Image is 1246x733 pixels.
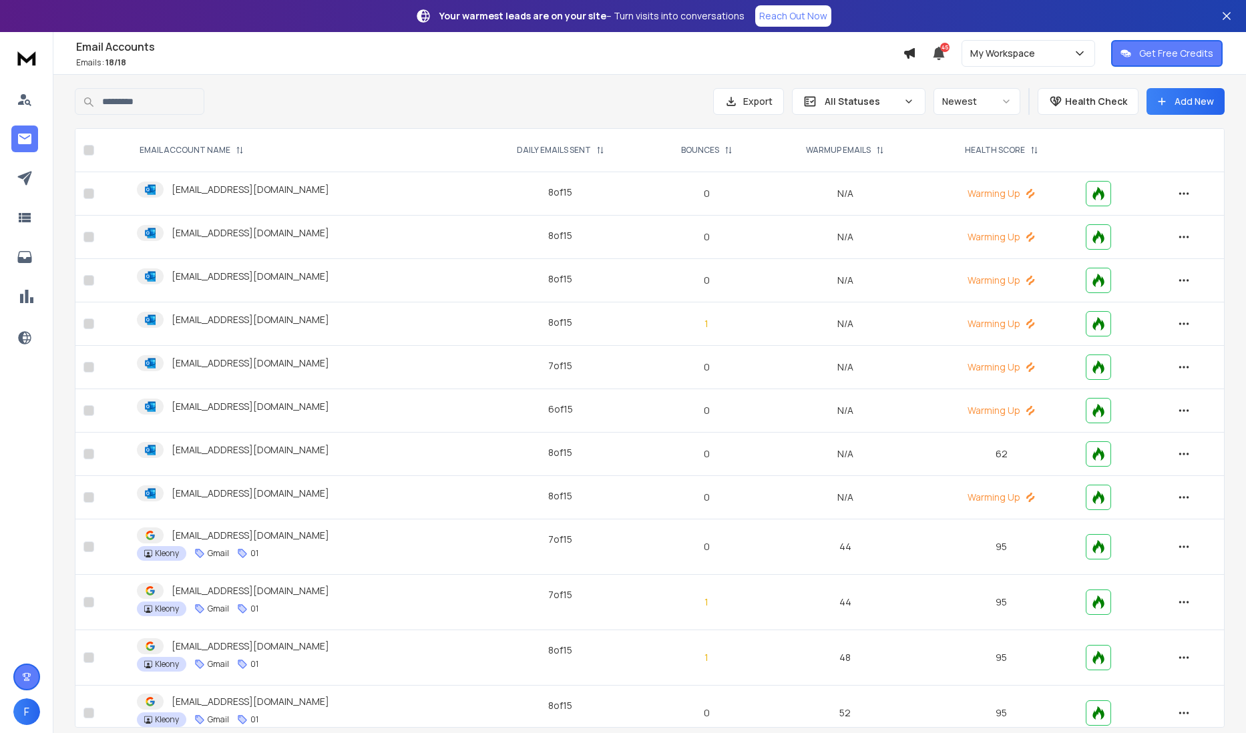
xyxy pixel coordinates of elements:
p: Kleony [155,603,179,614]
p: HEALTH SCORE [965,145,1025,156]
p: Emails : [76,57,903,68]
div: EMAIL ACCOUNT NAME [140,145,244,156]
td: N/A [765,172,925,216]
p: 01 [250,548,258,559]
p: 0 [656,274,757,287]
td: 95 [925,519,1078,575]
td: N/A [765,346,925,389]
p: Warming Up [933,230,1070,244]
p: 1 [656,317,757,330]
td: 95 [925,630,1078,686]
p: 0 [656,706,757,720]
td: 95 [925,575,1078,630]
button: F [13,698,40,725]
div: 7 of 15 [548,533,572,546]
button: Add New [1147,88,1225,115]
button: Export [713,88,784,115]
td: 44 [765,575,925,630]
p: Warming Up [933,274,1070,287]
p: [EMAIL_ADDRESS][DOMAIN_NAME] [172,313,329,326]
p: Gmail [208,603,229,614]
p: 0 [656,491,757,504]
td: N/A [765,389,925,433]
td: 62 [925,433,1078,476]
td: 48 [765,630,925,686]
p: Reach Out Now [759,9,827,23]
p: My Workspace [970,47,1040,60]
p: Health Check [1065,95,1127,108]
td: N/A [765,476,925,519]
p: All Statuses [825,95,898,108]
p: [EMAIL_ADDRESS][DOMAIN_NAME] [172,584,329,597]
p: Gmail [208,714,229,725]
span: 45 [940,43,950,52]
p: 0 [656,230,757,244]
div: 8 of 15 [548,186,572,199]
p: [EMAIL_ADDRESS][DOMAIN_NAME] [172,487,329,500]
p: BOUNCES [681,145,719,156]
div: 8 of 15 [548,489,572,503]
p: 1 [656,651,757,664]
p: 1 [656,595,757,609]
div: 8 of 15 [548,316,572,329]
p: 0 [656,540,757,553]
p: [EMAIL_ADDRESS][DOMAIN_NAME] [172,356,329,370]
div: 6 of 15 [548,403,573,416]
p: Kleony [155,659,179,670]
p: Gmail [208,659,229,670]
div: 8 of 15 [548,272,572,286]
p: [EMAIL_ADDRESS][DOMAIN_NAME] [172,443,329,457]
p: Warming Up [933,491,1070,504]
span: 18 / 18 [106,57,126,68]
p: Get Free Credits [1139,47,1213,60]
p: Warming Up [933,317,1070,330]
p: 0 [656,187,757,200]
p: [EMAIL_ADDRESS][DOMAIN_NAME] [172,640,329,653]
p: Kleony [155,714,179,725]
div: 7 of 15 [548,359,572,373]
p: 01 [250,603,258,614]
p: 01 [250,714,258,725]
td: N/A [765,433,925,476]
div: 8 of 15 [548,229,572,242]
div: 8 of 15 [548,644,572,657]
p: [EMAIL_ADDRESS][DOMAIN_NAME] [172,270,329,283]
p: Warming Up [933,360,1070,374]
p: 0 [656,360,757,374]
p: 0 [656,447,757,461]
p: [EMAIL_ADDRESS][DOMAIN_NAME] [172,183,329,196]
td: N/A [765,302,925,346]
div: 8 of 15 [548,446,572,459]
a: Reach Out Now [755,5,831,27]
p: [EMAIL_ADDRESS][DOMAIN_NAME] [172,400,329,413]
td: N/A [765,259,925,302]
button: Newest [933,88,1020,115]
img: logo [13,45,40,70]
button: Get Free Credits [1111,40,1223,67]
p: [EMAIL_ADDRESS][DOMAIN_NAME] [172,695,329,708]
h1: Email Accounts [76,39,903,55]
p: WARMUP EMAILS [806,145,871,156]
button: Health Check [1038,88,1138,115]
p: 01 [250,659,258,670]
strong: Your warmest leads are on your site [439,9,606,22]
div: 7 of 15 [548,588,572,601]
p: Warming Up [933,404,1070,417]
p: DAILY EMAILS SENT [517,145,591,156]
p: – Turn visits into conversations [439,9,745,23]
td: N/A [765,216,925,259]
div: 8 of 15 [548,699,572,712]
p: Gmail [208,548,229,559]
p: Warming Up [933,187,1070,200]
p: [EMAIL_ADDRESS][DOMAIN_NAME] [172,226,329,240]
p: [EMAIL_ADDRESS][DOMAIN_NAME] [172,529,329,542]
td: 44 [765,519,925,575]
p: Kleony [155,548,179,559]
p: 0 [656,404,757,417]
